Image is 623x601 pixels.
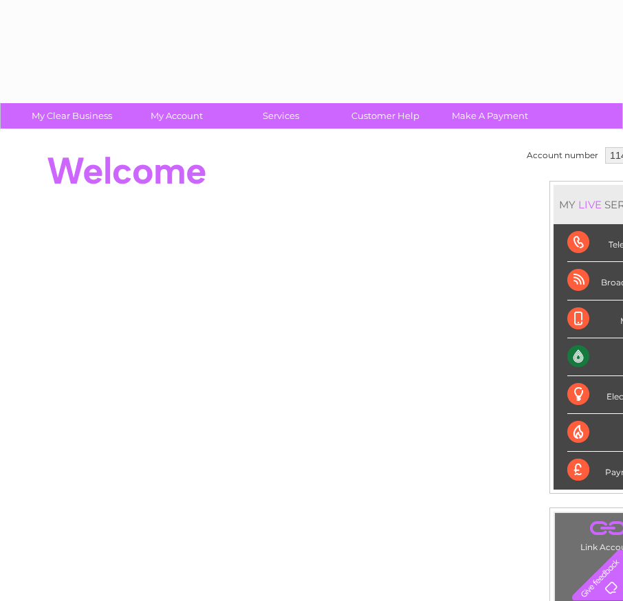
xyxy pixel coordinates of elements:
[576,198,604,211] div: LIVE
[433,103,547,129] a: Make A Payment
[224,103,338,129] a: Services
[15,103,129,129] a: My Clear Business
[120,103,233,129] a: My Account
[329,103,442,129] a: Customer Help
[523,144,602,167] td: Account number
